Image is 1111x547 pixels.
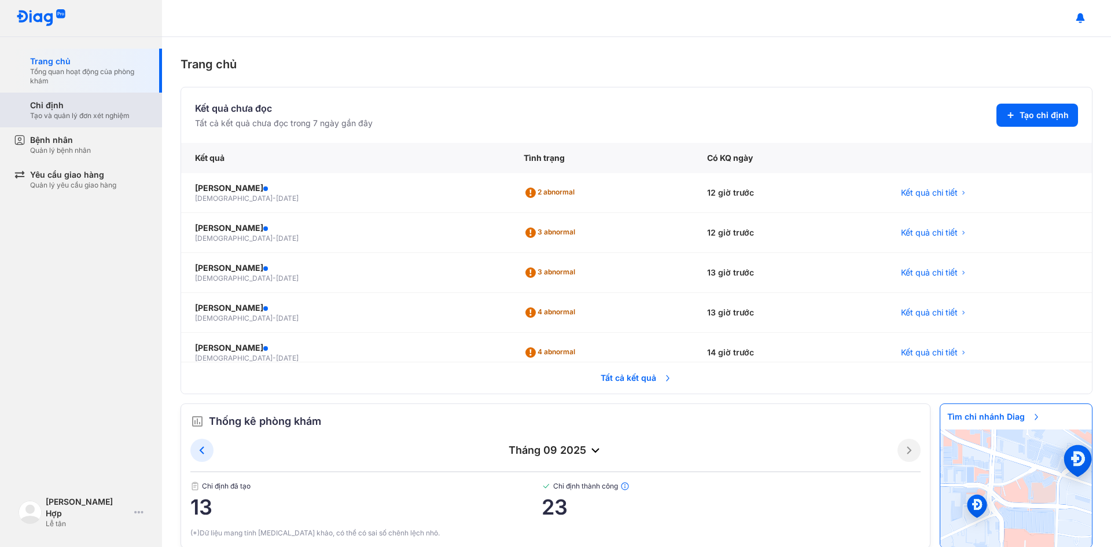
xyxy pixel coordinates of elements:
[276,194,299,203] span: [DATE]
[273,234,276,243] span: -
[693,333,886,373] div: 14 giờ trước
[16,9,66,27] img: logo
[209,413,321,429] span: Thống kê phòng khám
[273,274,276,282] span: -
[693,293,886,333] div: 13 giờ trước
[190,495,542,519] span: 13
[181,56,1092,73] div: Trang chủ
[46,519,130,528] div: Lễ tân
[195,342,496,354] div: [PERSON_NAME]
[30,134,91,146] div: Bệnh nhân
[542,482,921,491] span: Chỉ định thành công
[693,173,886,213] div: 12 giờ trước
[594,365,679,391] span: Tất cả kết quả
[195,118,373,129] div: Tất cả kết quả chưa đọc trong 7 ngày gần đây
[510,143,693,173] div: Tình trạng
[524,303,580,322] div: 4 abnormal
[276,354,299,362] span: [DATE]
[901,307,958,318] span: Kết quả chi tiết
[901,267,958,278] span: Kết quả chi tiết
[276,314,299,322] span: [DATE]
[940,404,1048,429] span: Tìm chi nhánh Diag
[30,169,116,181] div: Yêu cầu giao hàng
[693,253,886,293] div: 13 giờ trước
[30,56,148,67] div: Trang chủ
[190,528,921,538] div: (*)Dữ liệu mang tính [MEDICAL_DATA] khảo, có thể có sai số chênh lệch nhỏ.
[1020,109,1069,121] span: Tạo chỉ định
[195,262,496,274] div: [PERSON_NAME]
[542,495,921,519] span: 23
[30,67,148,86] div: Tổng quan hoạt động của phòng khám
[693,143,886,173] div: Có KQ ngày
[195,274,273,282] span: [DEMOGRAPHIC_DATA]
[620,482,630,491] img: info.7e716105.svg
[181,143,510,173] div: Kết quả
[195,314,273,322] span: [DEMOGRAPHIC_DATA]
[524,223,580,242] div: 3 abnormal
[901,347,958,358] span: Kết quả chi tiết
[195,194,273,203] span: [DEMOGRAPHIC_DATA]
[190,482,542,491] span: Chỉ định đã tạo
[693,213,886,253] div: 12 giờ trước
[195,222,496,234] div: [PERSON_NAME]
[524,183,579,202] div: 2 abnormal
[276,274,299,282] span: [DATE]
[195,302,496,314] div: [PERSON_NAME]
[996,104,1078,127] button: Tạo chỉ định
[195,234,273,243] span: [DEMOGRAPHIC_DATA]
[214,443,897,457] div: tháng 09 2025
[901,227,958,238] span: Kết quả chi tiết
[542,482,551,491] img: checked-green.01cc79e0.svg
[524,263,580,282] div: 3 abnormal
[273,314,276,322] span: -
[190,414,204,428] img: order.5a6da16c.svg
[30,100,130,111] div: Chỉ định
[195,354,273,362] span: [DEMOGRAPHIC_DATA]
[195,101,373,115] div: Kết quả chưa đọc
[195,182,496,194] div: [PERSON_NAME]
[19,501,42,524] img: logo
[276,234,299,243] span: [DATE]
[273,194,276,203] span: -
[30,111,130,120] div: Tạo và quản lý đơn xét nghiệm
[46,496,130,519] div: [PERSON_NAME] Hợp
[524,343,580,362] div: 4 abnormal
[901,187,958,199] span: Kết quả chi tiết
[273,354,276,362] span: -
[190,482,200,491] img: document.50c4cfd0.svg
[30,146,91,155] div: Quản lý bệnh nhân
[30,181,116,190] div: Quản lý yêu cầu giao hàng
